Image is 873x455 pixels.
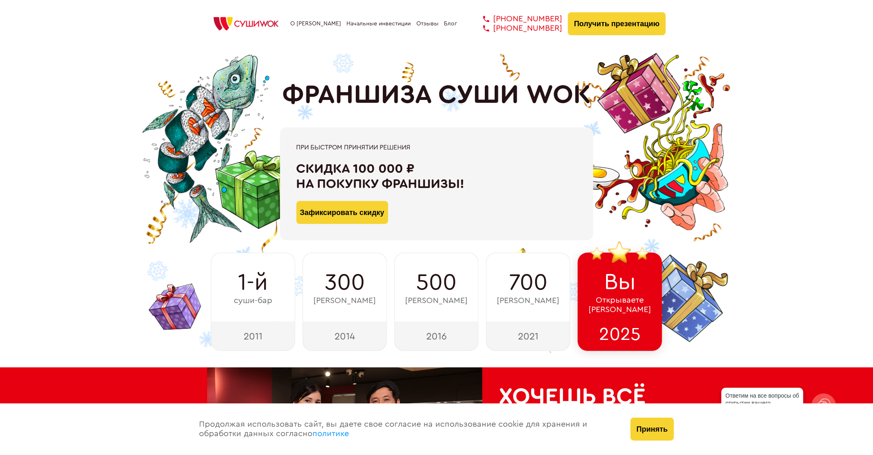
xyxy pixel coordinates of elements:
[290,20,341,27] a: О [PERSON_NAME]
[497,296,560,306] span: [PERSON_NAME]
[296,161,577,192] div: Скидка 100 000 ₽ на покупку франшизы!
[578,321,662,351] div: 2025
[604,269,636,295] span: Вы
[314,296,376,306] span: [PERSON_NAME]
[444,20,457,27] a: Блог
[238,269,268,296] span: 1-й
[416,269,457,296] span: 500
[631,418,674,441] button: Принять
[234,296,272,306] span: суши-бар
[471,14,563,24] a: [PHONE_NUMBER]
[296,201,388,224] button: Зафиксировать скидку
[282,80,591,110] h1: ФРАНШИЗА СУШИ WOK
[207,15,285,33] img: СУШИWOK
[312,430,349,438] a: политике
[499,384,649,437] h2: Хочешь всё и сразу?
[347,20,411,27] a: Начальные инвестиции
[303,321,387,351] div: 2014
[721,388,803,418] div: Ответим на все вопросы об открытии вашего [PERSON_NAME]!
[296,144,577,151] div: При быстром принятии решения
[405,296,468,306] span: [PERSON_NAME]
[509,269,547,296] span: 700
[211,321,295,351] div: 2011
[416,20,439,27] a: Отзывы
[325,269,365,296] span: 300
[486,321,570,351] div: 2021
[568,12,666,35] button: Получить презентацию
[471,24,563,33] a: [PHONE_NUMBER]
[191,403,622,455] div: Продолжая использовать сайт, вы даете свое согласие на использование cookie для хранения и обрабо...
[394,321,479,351] div: 2016
[589,296,651,315] span: Открываете [PERSON_NAME]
